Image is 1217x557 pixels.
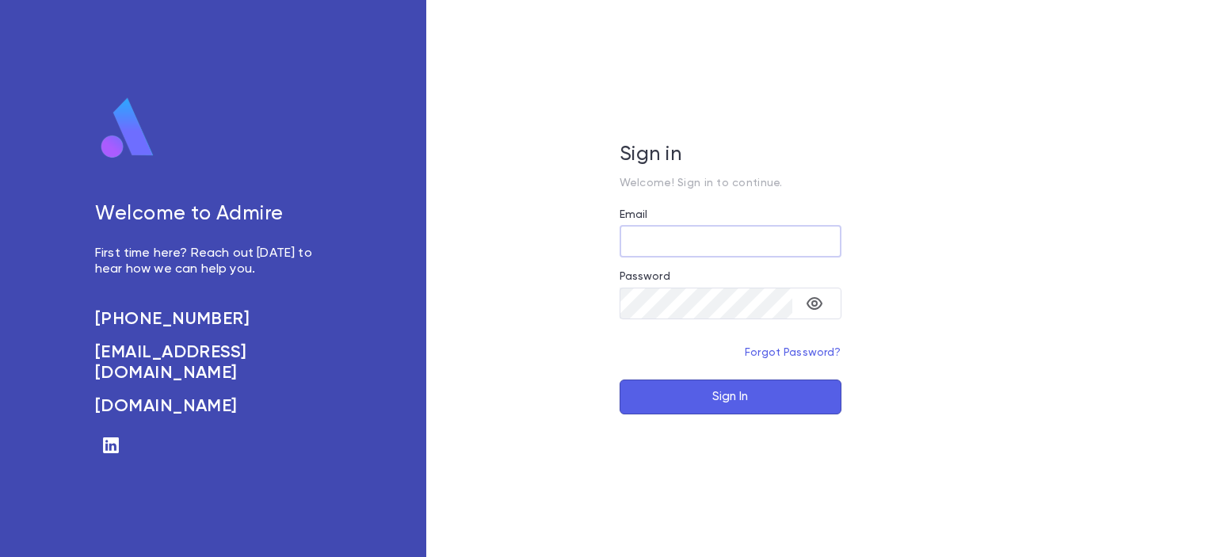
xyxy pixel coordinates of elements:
[620,208,648,221] label: Email
[95,246,330,277] p: First time here? Reach out [DATE] to hear how we can help you.
[620,380,841,414] button: Sign In
[95,396,330,417] a: [DOMAIN_NAME]
[620,177,841,189] p: Welcome! Sign in to continue.
[745,347,841,358] a: Forgot Password?
[95,342,330,383] a: [EMAIL_ADDRESS][DOMAIN_NAME]
[95,97,160,160] img: logo
[620,270,670,283] label: Password
[95,309,330,330] a: [PHONE_NUMBER]
[95,203,330,227] h5: Welcome to Admire
[799,288,830,319] button: toggle password visibility
[620,143,841,167] h5: Sign in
